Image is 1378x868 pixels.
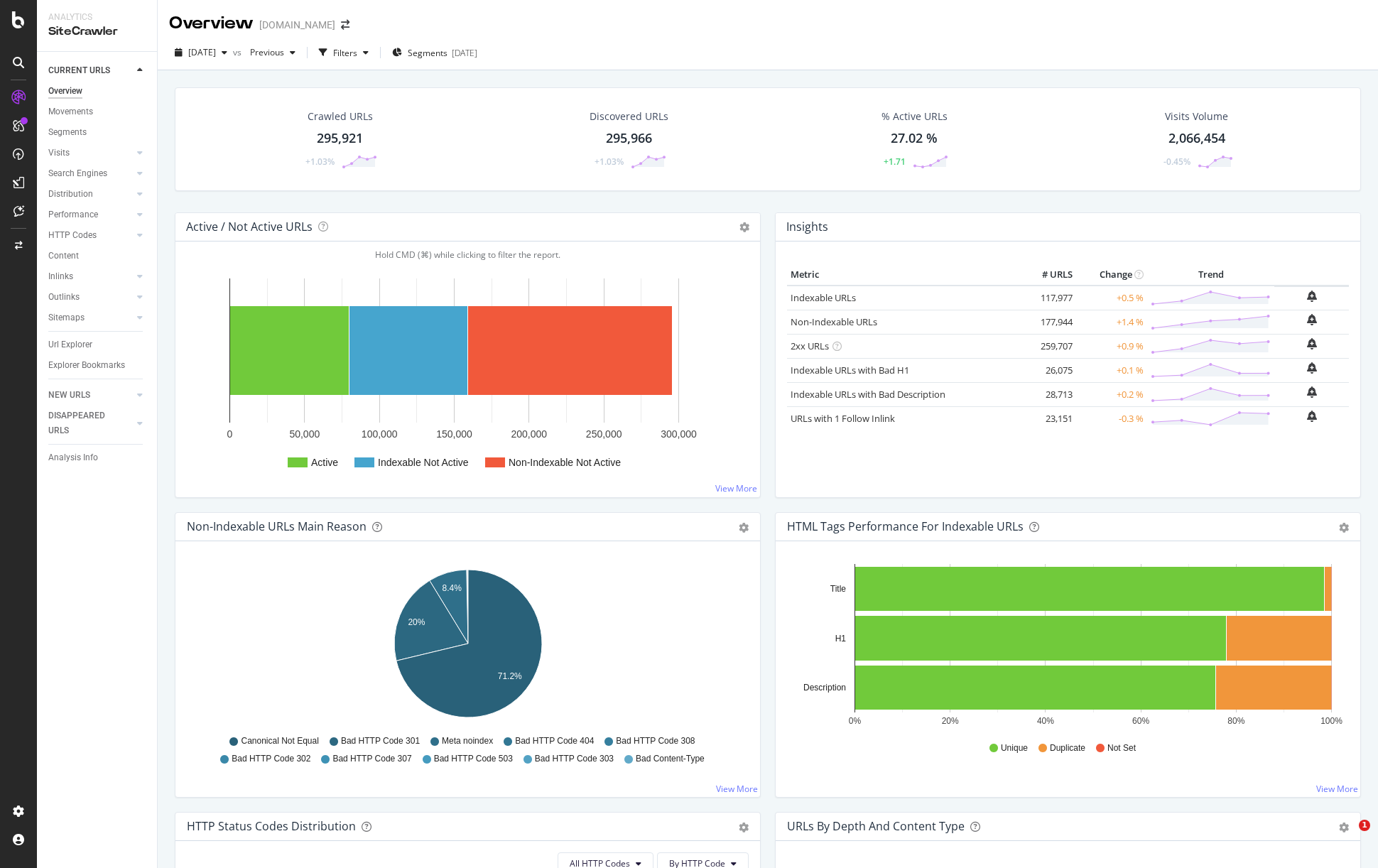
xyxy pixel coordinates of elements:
[308,109,373,124] div: Crawled URLs
[1147,264,1274,286] th: Trend
[434,753,513,765] span: Bad HTTP Code 503
[443,583,462,593] text: 8.4%
[1316,783,1358,795] a: View More
[786,217,828,237] h4: Insights
[232,753,310,765] span: Bad HTTP Code 302
[1168,129,1225,148] div: 2,066,454
[48,249,147,264] a: Content
[333,47,357,59] div: Filters
[169,41,233,64] button: [DATE]
[436,428,472,440] text: 150,000
[317,129,363,148] div: 295,921
[1307,314,1317,325] div: bell-plus
[48,125,87,140] div: Segments
[187,819,356,833] div: HTTP Status Codes Distribution
[1307,338,1317,349] div: bell-plus
[515,735,594,747] span: Bad HTTP Code 404
[830,584,847,594] text: Title
[791,364,909,376] a: Indexable URLs with Bad H1
[169,11,254,36] div: Overview
[48,207,98,222] div: Performance
[1359,820,1370,831] span: 1
[313,41,374,64] button: Filters
[881,109,948,124] div: % Active URLs
[739,823,749,832] div: gear
[48,269,73,284] div: Inlinks
[452,47,477,59] div: [DATE]
[739,222,749,232] i: Options
[233,46,244,58] span: vs
[341,20,349,30] div: arrow-right-arrow-left
[187,519,367,533] div: Non-Indexable URLs Main Reason
[311,457,338,468] text: Active
[787,819,965,833] div: URLs by Depth and Content Type
[48,388,133,403] a: NEW URLS
[606,129,652,148] div: 295,966
[661,428,697,440] text: 300,000
[716,783,758,795] a: View More
[244,46,284,58] span: Previous
[48,104,147,119] a: Movements
[1050,742,1085,754] span: Duplicate
[48,358,147,373] a: Explorer Bookmarks
[48,310,85,325] div: Sitemaps
[1132,716,1149,726] text: 60%
[1320,716,1342,726] text: 100%
[375,249,560,261] span: Hold CMD (⌘) while clicking to filter the report.
[1165,109,1228,124] div: Visits Volume
[1076,334,1147,358] td: +0.9 %
[891,129,938,148] div: 27.02 %
[1001,742,1028,754] span: Unique
[715,482,757,494] a: View More
[241,735,318,747] span: Canonical Not Equal
[332,753,411,765] span: Bad HTTP Code 307
[1019,358,1076,382] td: 26,075
[791,340,829,352] a: 2xx URLs
[1076,264,1147,286] th: Change
[1163,156,1190,168] div: -0.45%
[803,683,846,693] text: Description
[187,564,749,729] svg: A chart.
[48,228,97,243] div: HTTP Codes
[1107,742,1136,754] span: Not Set
[1339,523,1349,533] div: gear
[48,146,70,161] div: Visits
[48,104,93,119] div: Movements
[188,46,216,58] span: 2025 Aug. 30th
[362,428,398,440] text: 100,000
[48,450,147,465] a: Analysis Info
[535,753,614,765] span: Bad HTTP Code 303
[1227,716,1244,726] text: 80%
[590,109,668,124] div: Discovered URLs
[48,84,147,99] a: Overview
[386,41,483,64] button: Segments[DATE]
[1076,286,1147,310] td: +0.5 %
[586,428,622,440] text: 250,000
[1307,362,1317,374] div: bell-plus
[1076,358,1147,382] td: +0.1 %
[791,388,945,401] a: Indexable URLs with Bad Description
[48,269,133,284] a: Inlinks
[48,249,79,264] div: Content
[48,358,125,373] div: Explorer Bookmarks
[48,408,120,438] div: DISAPPEARED URLS
[48,187,133,202] a: Distribution
[48,84,82,99] div: Overview
[341,735,420,747] span: Bad HTTP Code 301
[187,264,749,486] svg: A chart.
[186,217,313,237] h4: Active / Not Active URLs
[739,523,749,533] div: gear
[1019,264,1076,286] th: # URLS
[48,187,93,202] div: Distribution
[884,156,906,168] div: +1.71
[48,63,133,78] a: CURRENT URLS
[408,47,447,59] span: Segments
[942,716,959,726] text: 20%
[227,428,233,440] text: 0
[509,457,621,468] text: Non-Indexable Not Active
[48,207,133,222] a: Performance
[48,310,133,325] a: Sitemaps
[48,166,107,181] div: Search Engines
[1307,386,1317,398] div: bell-plus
